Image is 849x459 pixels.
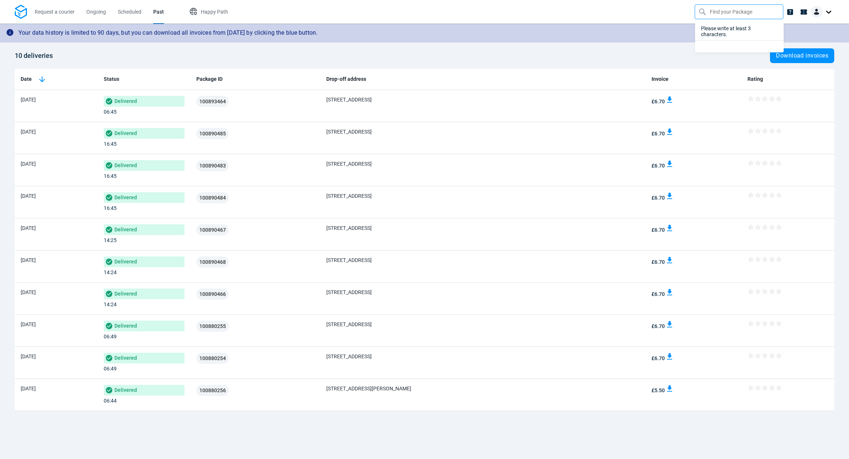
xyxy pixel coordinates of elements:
[666,192,673,200] img: download invoice
[326,353,372,359] span: [STREET_ADDRESS]
[666,256,673,264] img: download invoice
[776,53,828,59] span: Download invoices
[326,257,372,263] span: [STREET_ADDRESS]
[666,96,673,103] img: download invoice
[104,321,185,331] span: Delivered
[104,237,117,243] span: 14:25
[104,334,117,339] span: 06:49
[21,386,36,391] span: [DATE]
[104,269,117,275] span: 14:24
[199,163,226,168] span: 100890483
[196,353,229,364] button: 100880254
[811,6,822,18] img: Client
[652,323,665,329] span: £6.70
[35,9,75,15] span: Request a courier
[21,193,36,199] span: [DATE]
[196,385,229,396] button: 100880256
[326,97,372,103] span: [STREET_ADDRESS]
[652,75,668,83] span: Invoice
[199,99,226,104] span: 100893464
[104,353,185,363] span: Delivered
[199,227,226,232] span: 100890467
[652,131,665,137] span: £6.70
[104,96,185,107] span: Delivered
[21,353,36,359] span: [DATE]
[666,128,673,135] img: download invoice
[104,160,185,171] span: Delivered
[652,195,665,201] span: £6.70
[652,355,665,361] span: £6.70
[15,69,98,90] th: Toggle SortBy
[199,195,226,200] span: 100890484
[104,398,117,404] span: 06:44
[104,141,117,147] span: 16:45
[701,44,778,49] span: Your data history is limited to 90 days.
[196,224,229,235] button: 100890467
[15,52,53,59] span: 10 deliveries
[199,324,226,329] span: 100880255
[104,385,185,396] span: Delivered
[104,173,117,179] span: 16:45
[652,163,665,169] span: £6.70
[21,289,36,295] span: [DATE]
[326,289,372,295] span: [STREET_ADDRESS]
[104,301,117,307] span: 14:24
[15,5,27,19] img: Logo
[21,257,36,263] span: [DATE]
[666,224,673,232] img: download invoice
[104,128,185,139] span: Delivered
[86,9,106,15] span: Ongoing
[104,289,185,299] span: Delivered
[747,75,763,83] span: Rating
[199,356,226,361] span: 100880254
[21,321,36,327] span: [DATE]
[652,227,665,233] span: £6.70
[21,75,32,83] span: Date
[652,259,665,265] span: £6.70
[326,75,366,83] span: Drop-off address
[326,193,372,199] span: [STREET_ADDRESS]
[666,160,673,168] img: download invoice
[196,321,229,332] button: 100880255
[326,321,372,327] span: [STREET_ADDRESS]
[326,129,372,135] span: [STREET_ADDRESS]
[326,225,372,231] span: [STREET_ADDRESS]
[326,386,411,391] span: [STREET_ADDRESS][PERSON_NAME]
[196,96,229,107] button: 100893464
[104,366,117,372] span: 06:49
[196,128,229,139] button: 100890485
[196,192,229,203] button: 100890484
[199,291,226,297] span: 100890466
[326,161,372,167] span: [STREET_ADDRESS]
[21,225,36,231] span: [DATE]
[21,161,36,167] span: [DATE]
[666,289,673,296] img: download invoice
[104,224,185,235] span: Delivered
[196,75,223,83] span: Package ID
[18,26,317,40] div: Your data history is limited to 90 days, but you can download all invoices from [DATE] by clickin...
[153,9,164,15] span: Past
[770,48,834,63] button: Download invoices
[104,205,117,211] span: 16:45
[652,387,665,393] span: £5.50
[21,97,36,103] span: [DATE]
[196,256,229,268] button: 100890468
[38,75,47,84] img: sorting
[701,25,751,37] span: Please write at least 3 characters.
[196,289,229,300] button: 100890466
[104,192,185,203] span: Delivered
[710,5,770,19] input: Find your Package
[666,353,673,360] img: download invoice
[104,256,185,267] span: Delivered
[652,99,665,104] span: £6.70
[118,9,141,15] span: Scheduled
[196,160,229,171] button: 100890483
[201,9,228,15] span: Happy Path
[666,321,673,328] img: download invoice
[199,259,226,265] span: 100890468
[199,131,226,136] span: 100890485
[652,291,665,297] span: £6.70
[21,129,36,135] span: [DATE]
[666,385,673,392] img: download invoice
[199,388,226,393] span: 100880256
